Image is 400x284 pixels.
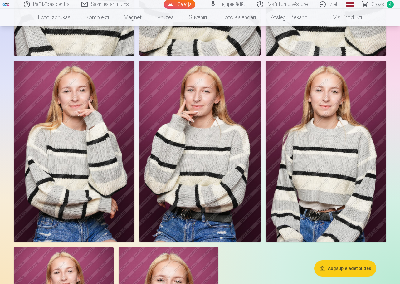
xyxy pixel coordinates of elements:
[181,9,214,26] a: Suvenīri
[150,9,181,26] a: Krūzes
[78,9,116,26] a: Komplekti
[387,1,394,8] span: 4
[31,9,78,26] a: Foto izdrukas
[263,9,316,26] a: Atslēgu piekariņi
[214,9,263,26] a: Foto kalendāri
[314,260,376,277] button: Augšupielādēt bildes
[316,9,369,26] a: Visi produkti
[371,1,384,8] span: Grozs
[2,2,9,6] img: /fa1
[116,9,150,26] a: Magnēti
